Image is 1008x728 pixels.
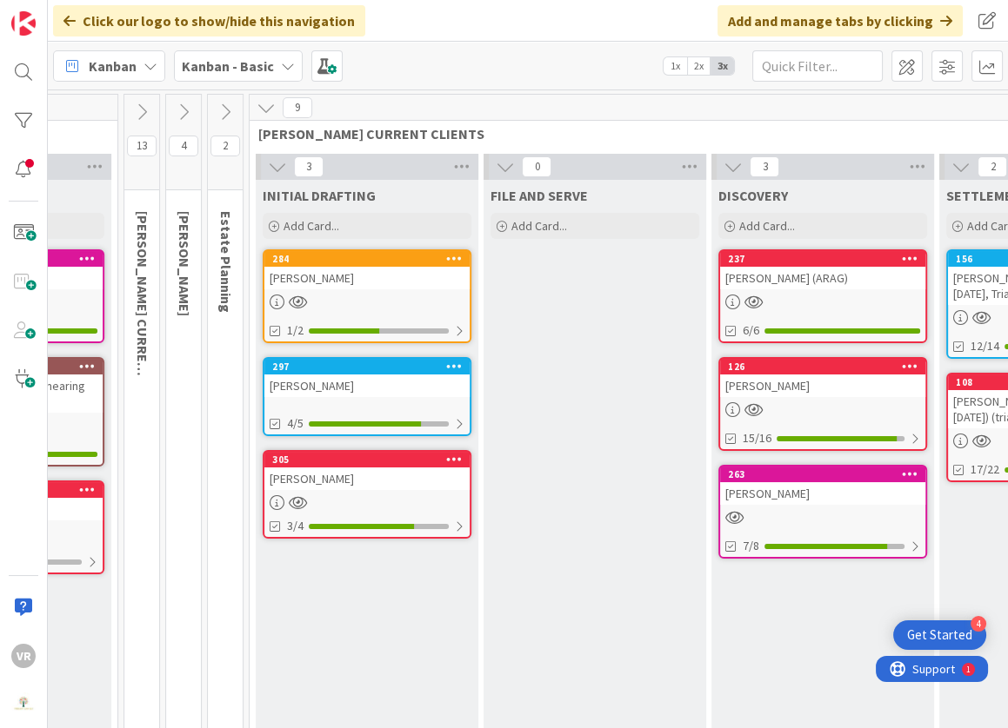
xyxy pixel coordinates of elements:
div: 126 [728,361,925,373]
div: [PERSON_NAME] [264,467,470,490]
span: 12/14 [971,337,999,355]
div: VR [11,644,36,668]
div: 297 [264,359,470,374]
div: Add and manage tabs by clicking [718,5,963,36]
div: 305 [272,453,470,466]
span: INITIAL DRAFTING [263,187,376,204]
span: 13 [127,136,157,156]
span: 2 [978,156,1007,177]
span: 2x [687,57,711,75]
span: KRISTI PROBATE [176,211,193,316]
span: FILE AND SERVE [491,187,588,204]
span: 6/6 [743,321,759,340]
div: 1 [90,7,95,21]
div: 126[PERSON_NAME] [720,359,925,397]
span: DISCOVERY [718,187,788,204]
span: 2 [210,136,240,156]
div: 237[PERSON_NAME] (ARAG) [720,251,925,289]
a: 237[PERSON_NAME] (ARAG)6/6 [718,249,927,343]
div: Open Get Started checklist, remaining modules: 4 [893,620,986,650]
span: 17/22 [971,460,999,479]
span: 1x [664,57,687,75]
div: [PERSON_NAME] [264,267,470,289]
div: [PERSON_NAME] [720,482,925,505]
span: 4/5 [287,414,304,433]
div: 4 [971,616,986,632]
input: Quick Filter... [752,50,883,82]
a: 297[PERSON_NAME]4/5 [263,357,471,436]
div: [PERSON_NAME] (ARAG) [720,267,925,289]
span: 1/2 [287,321,304,340]
div: 305 [264,452,470,467]
span: Kanban [89,56,137,76]
div: 263[PERSON_NAME] [720,467,925,505]
span: Add Card... [739,218,795,234]
img: avatar [11,692,36,717]
div: 237 [728,253,925,265]
span: Add Card... [284,218,339,234]
a: 284[PERSON_NAME]1/2 [263,249,471,343]
b: Kanban - Basic [182,57,274,75]
span: Support [37,3,79,23]
div: 284 [264,251,470,267]
div: 284 [272,253,470,265]
span: 3/4 [287,517,304,535]
div: 297[PERSON_NAME] [264,359,470,397]
a: 263[PERSON_NAME]7/8 [718,465,927,559]
a: 126[PERSON_NAME]15/16 [718,357,927,451]
div: Get Started [907,626,972,644]
a: 305[PERSON_NAME]3/4 [263,450,471,539]
div: Click our logo to show/hide this navigation [53,5,365,36]
span: 3 [750,156,779,177]
div: 126 [720,359,925,374]
div: 284[PERSON_NAME] [264,251,470,289]
span: 15/16 [743,429,771,447]
img: Visit kanbanzone.com [11,11,36,36]
span: 3 [294,156,324,177]
div: 297 [272,361,470,373]
div: 305[PERSON_NAME] [264,452,470,490]
span: Estate Planning [217,211,235,313]
span: 9 [283,97,312,118]
span: 4 [169,136,198,156]
div: [PERSON_NAME] [720,374,925,397]
div: 263 [728,468,925,480]
div: 263 [720,467,925,482]
span: Add Card... [511,218,567,234]
div: 237 [720,251,925,267]
span: KRISTI CURRENT CLIENTS [134,211,151,437]
span: 7/8 [743,537,759,555]
div: [PERSON_NAME] [264,374,470,397]
span: 0 [522,156,551,177]
span: 3x [711,57,734,75]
